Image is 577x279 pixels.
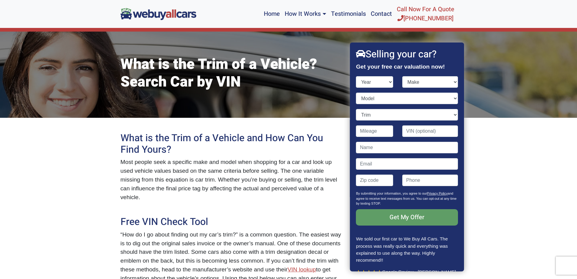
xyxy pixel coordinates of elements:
input: Get My Offer [356,209,458,226]
a: Call Now For A Quote[PHONE_NUMBER] [394,2,457,26]
span: Most people seek a specific make and model when shopping for a car and look up used vehicle value... [121,159,337,200]
a: Privacy Policy [427,192,448,195]
a: Contact [368,2,394,26]
h2: What is the Trim of a Vehicle and How Can You Find Yours? [121,132,342,156]
a: Testimonials [329,2,368,26]
a: How It Works [282,2,328,26]
span: Free VIN Check Tool [121,215,208,229]
a: Home [261,2,282,26]
strong: Get your free car valuation now! [356,63,445,70]
a: VIN lookup [287,266,316,273]
h2: Selling your car? [356,49,458,60]
p: Google Review - [PERSON_NAME] [356,268,458,275]
input: Email [356,158,458,170]
form: Contact form [356,76,458,235]
img: We Buy All Cars in NJ logo [121,8,196,20]
input: Phone [402,175,458,186]
span: “How do I go about finding out my car’s trim?” is a common question. The easiest way is to dig ou... [121,231,341,273]
input: Mileage [356,125,393,137]
input: Zip code [356,175,393,186]
input: VIN (optional) [402,125,458,137]
h1: What is the Trim of a Vehicle? Search Car by VIN [121,56,342,91]
input: Name [356,142,458,153]
p: We sold our first car to We Buy All Cars. The process was really quick and everything was explain... [356,235,458,263]
p: By submitting your information, you agree to our and agree to receive text messages from us. You ... [356,191,458,209]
